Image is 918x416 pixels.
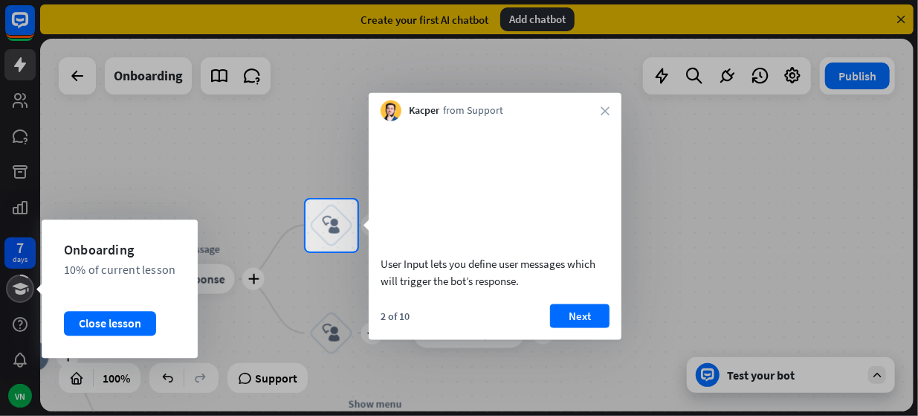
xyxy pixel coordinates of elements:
[12,6,56,51] button: Open LiveChat chat widget
[409,103,439,118] span: Kacper
[64,312,156,336] div: Close lesson
[550,304,610,327] button: Next
[42,242,198,257] div: Onboarding
[323,217,340,234] i: block_user_input
[381,255,610,289] div: User Input lets you define user messages which will trigger the bot’s response.
[381,309,410,322] div: 2 of 10
[601,106,610,115] i: close
[443,103,503,118] span: from Support
[42,261,198,278] div: 10% of current lesson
